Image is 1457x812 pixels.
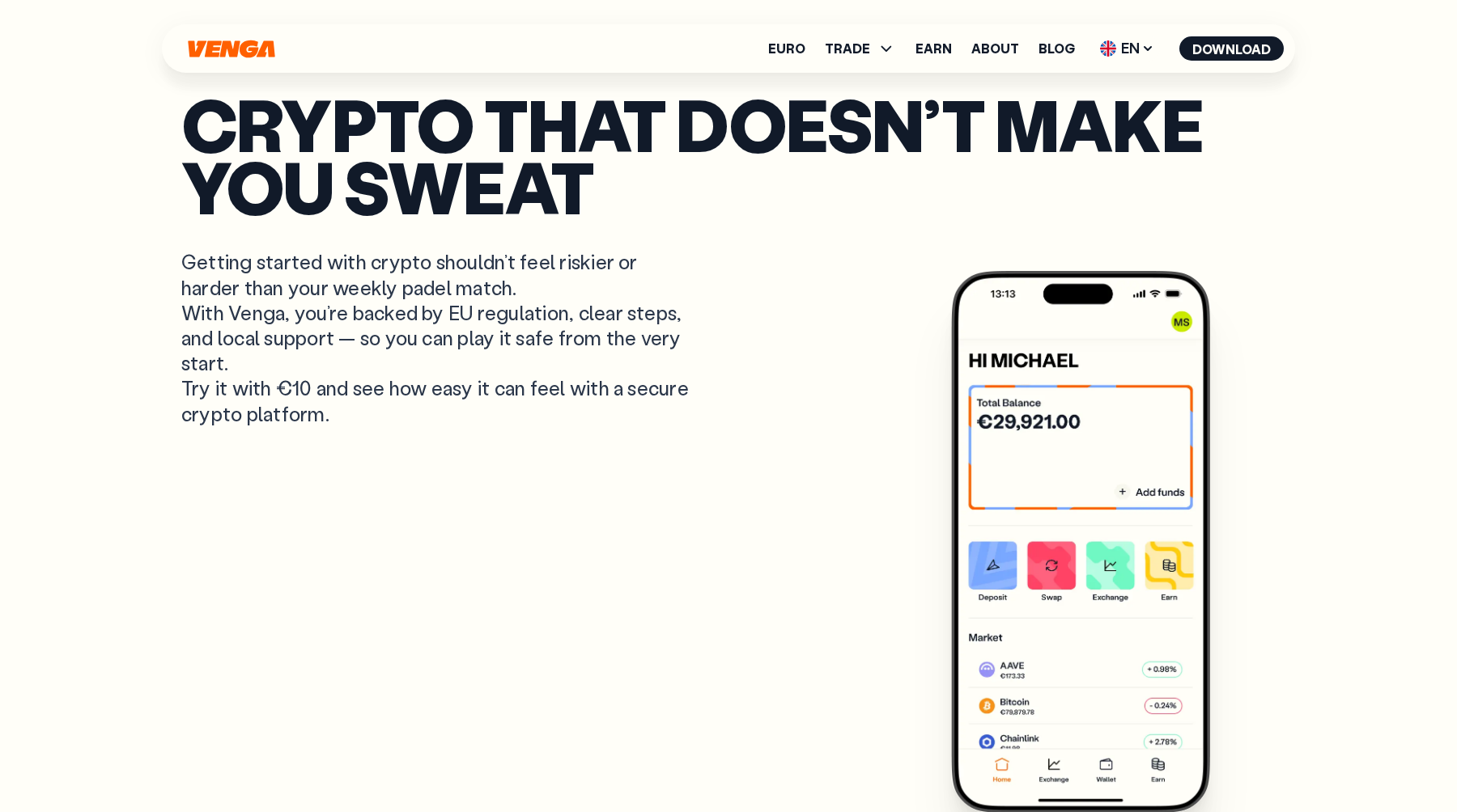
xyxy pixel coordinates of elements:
img: flag-uk [1100,40,1116,57]
span: EN [1094,36,1160,61]
p: Getting started with crypto shouldn’t feel riskier or harder than your weekly padel match. With V... [181,249,693,425]
a: Blog [1039,42,1075,55]
a: Earn [915,42,952,55]
span: TRADE [825,39,896,58]
button: Download [1179,36,1284,61]
a: About [971,42,1019,55]
span: TRADE [825,42,870,55]
p: Crypto that doesn’t make you sweat [181,93,1276,217]
a: Euro [768,42,805,55]
svg: Home [186,40,277,58]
